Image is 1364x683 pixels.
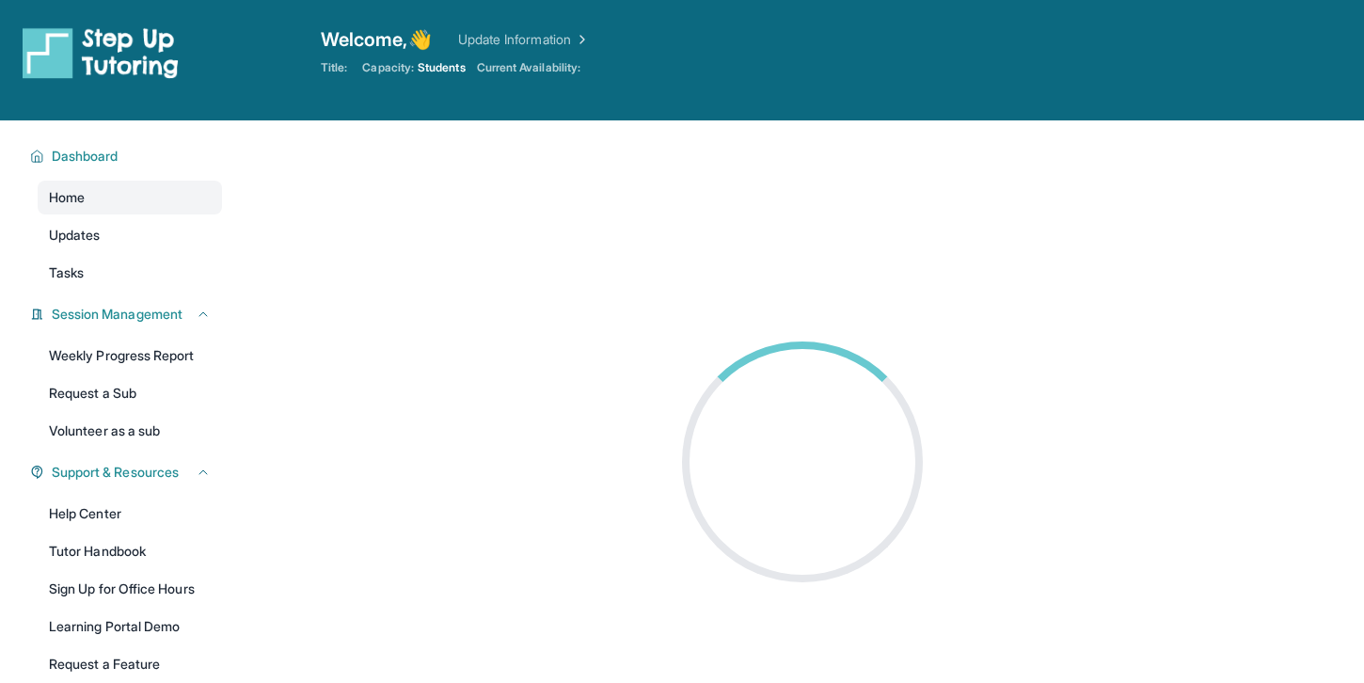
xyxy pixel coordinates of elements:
span: Updates [49,226,101,245]
a: Learning Portal Demo [38,610,222,643]
a: Request a Feature [38,647,222,681]
a: Home [38,181,222,214]
button: Session Management [44,305,211,324]
span: Students [418,60,466,75]
span: Welcome, 👋 [321,26,432,53]
button: Dashboard [44,147,211,166]
span: Tasks [49,263,84,282]
span: Current Availability: [477,60,580,75]
a: Weekly Progress Report [38,339,222,373]
span: Session Management [52,305,182,324]
span: Capacity: [362,60,414,75]
button: Support & Resources [44,463,211,482]
img: logo [23,26,179,79]
a: Request a Sub [38,376,222,410]
a: Updates [38,218,222,252]
a: Volunteer as a sub [38,414,222,448]
img: Chevron Right [571,30,590,49]
a: Tasks [38,256,222,290]
a: Help Center [38,497,222,531]
span: Support & Resources [52,463,179,482]
span: Dashboard [52,147,119,166]
a: Sign Up for Office Hours [38,572,222,606]
a: Tutor Handbook [38,534,222,568]
a: Update Information [458,30,590,49]
span: Home [49,188,85,207]
span: Title: [321,60,347,75]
